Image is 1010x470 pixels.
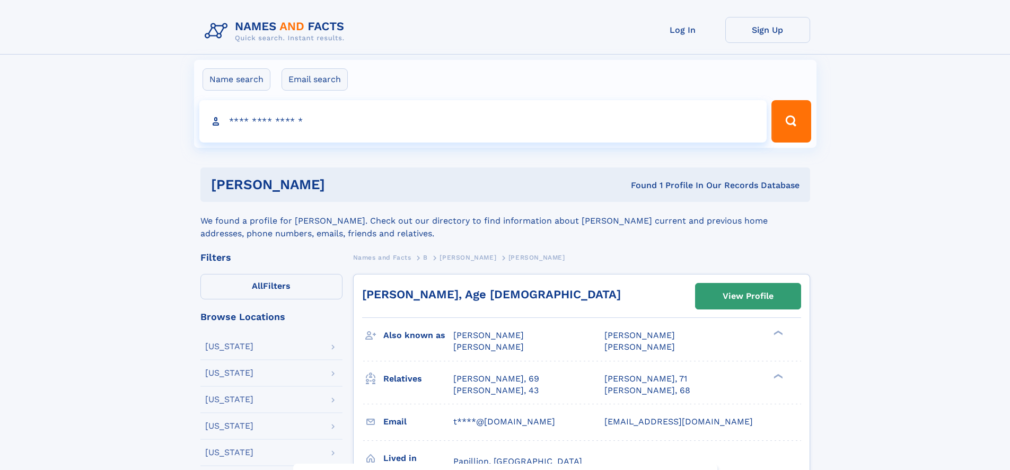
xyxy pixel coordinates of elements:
[383,449,453,467] h3: Lived in
[205,369,253,377] div: [US_STATE]
[453,330,524,340] span: [PERSON_NAME]
[440,254,496,261] span: [PERSON_NAME]
[604,342,675,352] span: [PERSON_NAME]
[723,284,774,308] div: View Profile
[453,342,524,352] span: [PERSON_NAME]
[771,373,784,379] div: ❯
[604,330,675,340] span: [PERSON_NAME]
[604,373,687,385] a: [PERSON_NAME], 71
[200,253,342,262] div: Filters
[383,413,453,431] h3: Email
[453,385,539,396] a: [PERSON_NAME], 43
[604,385,690,396] a: [PERSON_NAME], 68
[423,254,428,261] span: B
[453,373,539,385] a: [PERSON_NAME], 69
[771,100,811,143] button: Search Button
[200,202,810,240] div: We found a profile for [PERSON_NAME]. Check out our directory to find information about [PERSON_N...
[353,251,411,264] a: Names and Facts
[205,342,253,351] div: [US_STATE]
[478,180,800,191] div: Found 1 Profile In Our Records Database
[205,448,253,457] div: [US_STATE]
[508,254,565,261] span: [PERSON_NAME]
[200,312,342,322] div: Browse Locations
[440,251,496,264] a: [PERSON_NAME]
[200,17,353,46] img: Logo Names and Facts
[211,178,478,191] h1: [PERSON_NAME]
[423,251,428,264] a: B
[205,422,253,430] div: [US_STATE]
[604,416,753,427] span: [EMAIL_ADDRESS][DOMAIN_NAME]
[199,100,767,143] input: search input
[383,370,453,388] h3: Relatives
[205,395,253,404] div: [US_STATE]
[696,283,801,309] a: View Profile
[771,330,784,336] div: ❯
[282,68,348,91] label: Email search
[640,17,725,43] a: Log In
[252,281,263,291] span: All
[362,288,621,301] a: [PERSON_NAME], Age [DEMOGRAPHIC_DATA]
[203,68,270,91] label: Name search
[383,326,453,344] h3: Also known as
[725,17,810,43] a: Sign Up
[453,456,582,466] span: Papillion, [GEOGRAPHIC_DATA]
[200,274,342,299] label: Filters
